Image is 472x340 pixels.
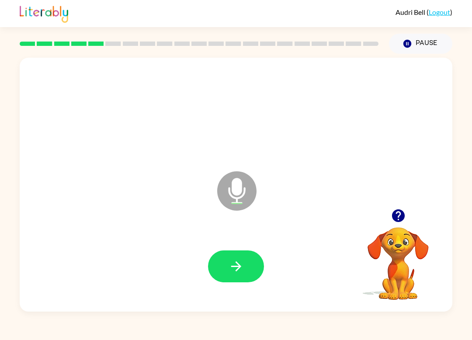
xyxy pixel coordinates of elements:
[354,214,442,301] video: Your browser must support playing .mp4 files to use Literably. Please try using another browser.
[20,3,68,23] img: Literably
[396,8,427,16] span: Audri Bell
[389,34,452,54] button: Pause
[429,8,450,16] a: Logout
[396,8,452,16] div: ( )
